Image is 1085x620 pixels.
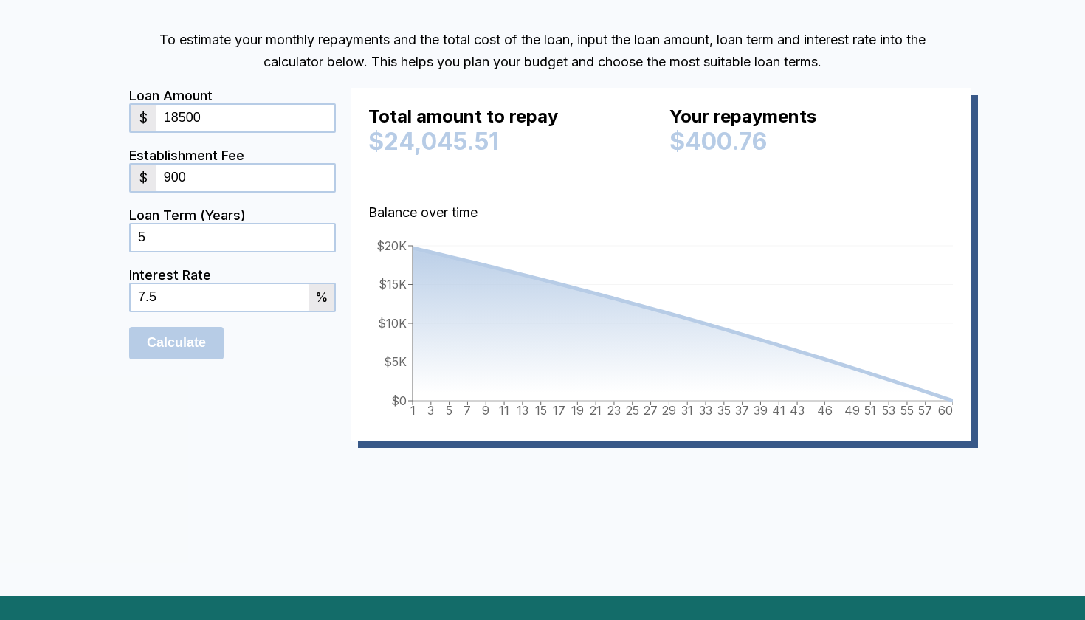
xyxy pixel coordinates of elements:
[379,277,407,292] tspan: $15K
[553,403,565,418] tspan: 17
[626,403,639,418] tspan: 25
[131,105,156,131] div: $
[790,403,805,418] tspan: 43
[864,403,876,418] tspan: 51
[129,207,336,223] div: Loan Term (Years)
[129,267,336,283] div: Interest Rate
[900,403,914,418] tspan: 55
[482,403,489,418] tspan: 9
[918,403,932,418] tspan: 57
[717,403,731,418] tspan: 35
[735,403,749,418] tspan: 37
[410,403,416,418] tspan: 1
[669,106,953,134] div: Your repayments
[131,224,334,251] input: 0
[662,403,676,418] tspan: 29
[129,148,336,163] div: Establishment Fee
[499,403,509,418] tspan: 11
[129,327,224,359] input: Calculate
[817,403,833,418] tspan: 46
[535,403,547,418] tspan: 15
[681,403,693,418] tspan: 31
[590,403,602,418] tspan: 21
[129,88,336,103] div: Loan Amount
[772,403,785,418] tspan: 41
[129,29,956,73] p: To estimate your monthly repayments and the total cost of the loan, input the loan amount, loan t...
[391,393,407,407] tspan: $0
[376,238,407,252] tspan: $20K
[368,106,652,134] div: Total amount to repay
[644,403,658,418] tspan: 27
[368,127,652,156] div: $24,045.51
[699,403,712,418] tspan: 33
[517,403,528,418] tspan: 13
[571,403,584,418] tspan: 19
[446,403,452,418] tspan: 5
[384,354,407,369] tspan: $5K
[607,403,621,418] tspan: 23
[131,165,156,191] div: $
[156,105,334,131] input: 0
[464,403,471,418] tspan: 7
[844,403,860,418] tspan: 49
[156,165,334,191] input: 0
[427,403,434,418] tspan: 3
[669,127,953,156] div: $400.76
[368,201,953,224] p: Balance over time
[131,284,309,311] input: 0
[938,403,953,418] tspan: 60
[882,403,895,418] tspan: 53
[309,284,334,311] div: %
[378,315,407,330] tspan: $10K
[754,403,768,418] tspan: 39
